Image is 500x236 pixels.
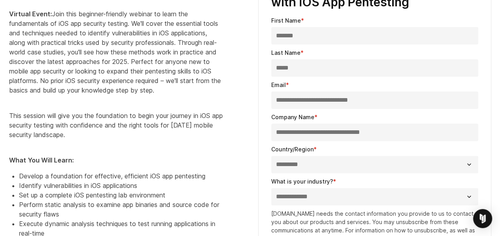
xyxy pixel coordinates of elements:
span: Last Name [271,49,301,56]
span: Country/Region [271,146,314,153]
span: Join this beginner-friendly webinar to learn the fundamentals of iOS app security testing. We'll ... [9,10,221,94]
li: Develop a foundation for effective, efficient iOS app pentesting [19,171,223,181]
div: Open Intercom Messenger [473,209,492,228]
li: Set up a complete iOS pentesting lab environment [19,190,223,200]
span: First Name [271,17,301,24]
span: What is your industry? [271,178,333,185]
strong: Virtual Event: [9,10,52,18]
span: Company Name [271,114,314,120]
strong: What You Will Learn: [9,156,74,164]
li: Identify vulnerabilities in iOS applications [19,181,223,190]
span: This session will give you the foundation to begin your journey in iOS app security testing with ... [9,112,223,139]
li: Perform static analysis to examine app binaries and source code for security flaws [19,200,223,219]
span: Email [271,81,286,88]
